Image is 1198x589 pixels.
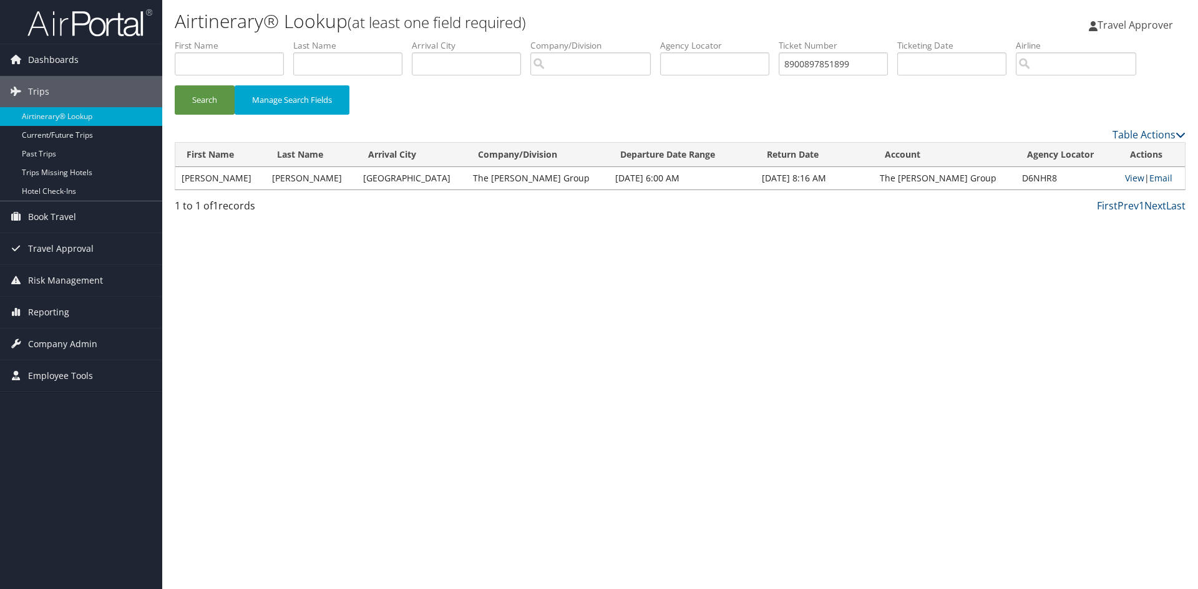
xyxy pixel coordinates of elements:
label: Company/Division [530,39,660,52]
th: First Name: activate to sort column ascending [175,143,266,167]
span: Book Travel [28,201,76,232]
span: Company Admin [28,328,97,360]
td: The [PERSON_NAME] Group [874,167,1016,189]
label: Last Name [293,39,412,52]
button: Search [175,85,235,115]
td: [DATE] 8:16 AM [756,167,873,189]
span: Trips [28,76,49,107]
span: Dashboards [28,44,79,75]
a: Travel Approver [1089,6,1186,44]
th: Company/Division [467,143,609,167]
td: | [1119,167,1185,189]
label: Ticketing Date [897,39,1016,52]
a: Prev [1118,199,1139,213]
label: Ticket Number [779,39,897,52]
td: D6NHR8 [1016,167,1119,189]
a: View [1125,172,1144,184]
a: Table Actions [1113,128,1186,141]
th: Actions [1119,143,1185,167]
span: Reporting [28,297,69,328]
img: airportal-logo.png [27,8,152,37]
label: First Name [175,39,293,52]
h1: Airtinerary® Lookup [175,8,849,34]
label: Agency Locator [660,39,779,52]
a: First [1097,199,1118,213]
small: (at least one field required) [348,12,526,32]
th: Account: activate to sort column ascending [874,143,1016,167]
td: The [PERSON_NAME] Group [467,167,609,189]
span: Travel Approval [28,233,94,264]
th: Departure Date Range: activate to sort column ascending [609,143,756,167]
th: Agency Locator: activate to sort column ascending [1016,143,1119,167]
td: [PERSON_NAME] [266,167,356,189]
span: Employee Tools [28,360,93,391]
span: Risk Management [28,265,103,296]
th: Last Name: activate to sort column ascending [266,143,356,167]
div: 1 to 1 of records [175,198,414,219]
span: Travel Approver [1098,18,1173,32]
a: Next [1144,199,1166,213]
td: [PERSON_NAME] [175,167,266,189]
td: [DATE] 6:00 AM [609,167,756,189]
a: 1 [1139,199,1144,213]
label: Arrival City [412,39,530,52]
span: 1 [213,199,218,213]
th: Return Date: activate to sort column ascending [756,143,873,167]
td: [GEOGRAPHIC_DATA] [357,167,467,189]
label: Airline [1016,39,1146,52]
a: Email [1149,172,1172,184]
th: Arrival City: activate to sort column ascending [357,143,467,167]
button: Manage Search Fields [235,85,349,115]
a: Last [1166,199,1186,213]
